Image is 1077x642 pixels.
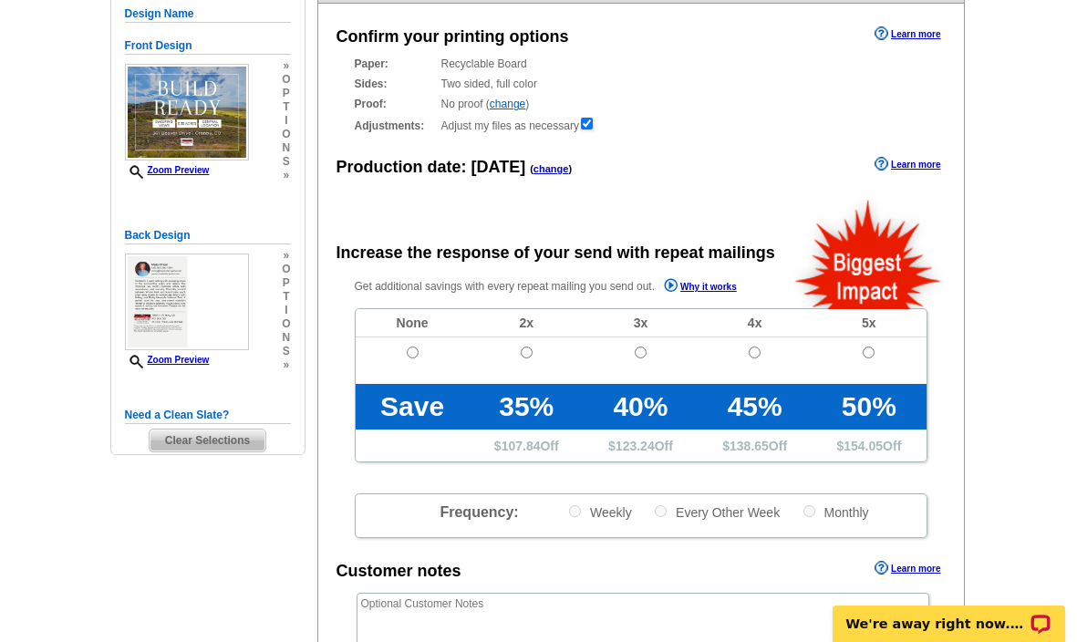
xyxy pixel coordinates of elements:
img: biggestImpact.png [793,197,944,309]
span: » [282,169,290,182]
span: i [282,114,290,128]
td: 45% [698,384,812,430]
input: Monthly [803,505,815,517]
strong: Adjustments: [355,118,436,134]
a: Why it works [664,278,737,297]
span: s [282,345,290,358]
a: Zoom Preview [125,165,210,175]
span: s [282,155,290,169]
iframe: LiveChat chat widget [821,585,1077,642]
span: Clear Selections [150,430,265,451]
div: Confirm your printing options [337,25,569,49]
td: None [356,309,470,337]
span: t [282,290,290,304]
span: o [282,73,290,87]
span: n [282,331,290,345]
label: Weekly [567,503,632,521]
span: 154.05 [844,439,883,453]
a: Learn more [875,157,940,171]
a: Learn more [875,26,940,41]
span: 123.24 [616,439,655,453]
p: Get additional savings with every repeat mailing you send out. [355,276,776,297]
td: 35% [470,384,584,430]
a: Zoom Preview [125,355,210,365]
div: Customer notes [337,559,461,584]
span: o [282,263,290,276]
div: Recyclable Board [355,56,927,72]
td: 50% [812,384,926,430]
input: Weekly [569,505,581,517]
label: Monthly [802,503,869,521]
div: No proof ( ) [355,96,927,112]
span: o [282,317,290,331]
span: » [282,59,290,73]
a: change [533,163,569,174]
td: 2x [470,309,584,337]
h5: Need a Clean Slate? [125,407,291,424]
span: 107.84 [502,439,541,453]
td: Save [356,384,470,430]
span: » [282,249,290,263]
span: Frequency: [440,504,518,520]
td: $ Off [470,430,584,461]
span: t [282,100,290,114]
span: 138.65 [730,439,769,453]
div: Adjust my files as necessary [355,116,927,134]
strong: Paper: [355,56,436,72]
h5: Design Name [125,5,291,23]
span: [DATE] [471,158,526,176]
strong: Sides: [355,76,436,92]
span: ( ) [530,163,572,174]
span: p [282,276,290,290]
span: » [282,358,290,372]
div: Increase the response of your send with repeat mailings [337,241,775,265]
td: $ Off [584,430,698,461]
h5: Front Design [125,37,291,55]
div: Production date: [337,155,573,180]
td: 40% [584,384,698,430]
strong: Proof: [355,96,436,112]
a: Learn more [875,561,940,575]
div: Two sided, full color [355,76,927,92]
input: Every Other Week [655,505,667,517]
a: change [490,98,525,110]
td: $ Off [812,430,926,461]
h5: Back Design [125,227,291,244]
span: i [282,304,290,317]
span: p [282,87,290,100]
td: $ Off [698,430,812,461]
td: 5x [812,309,926,337]
label: Every Other Week [653,503,780,521]
img: small-thumb.jpg [125,64,249,160]
img: small-thumb.jpg [125,254,249,350]
td: 3x [584,309,698,337]
span: n [282,141,290,155]
span: o [282,128,290,141]
td: 4x [698,309,812,337]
